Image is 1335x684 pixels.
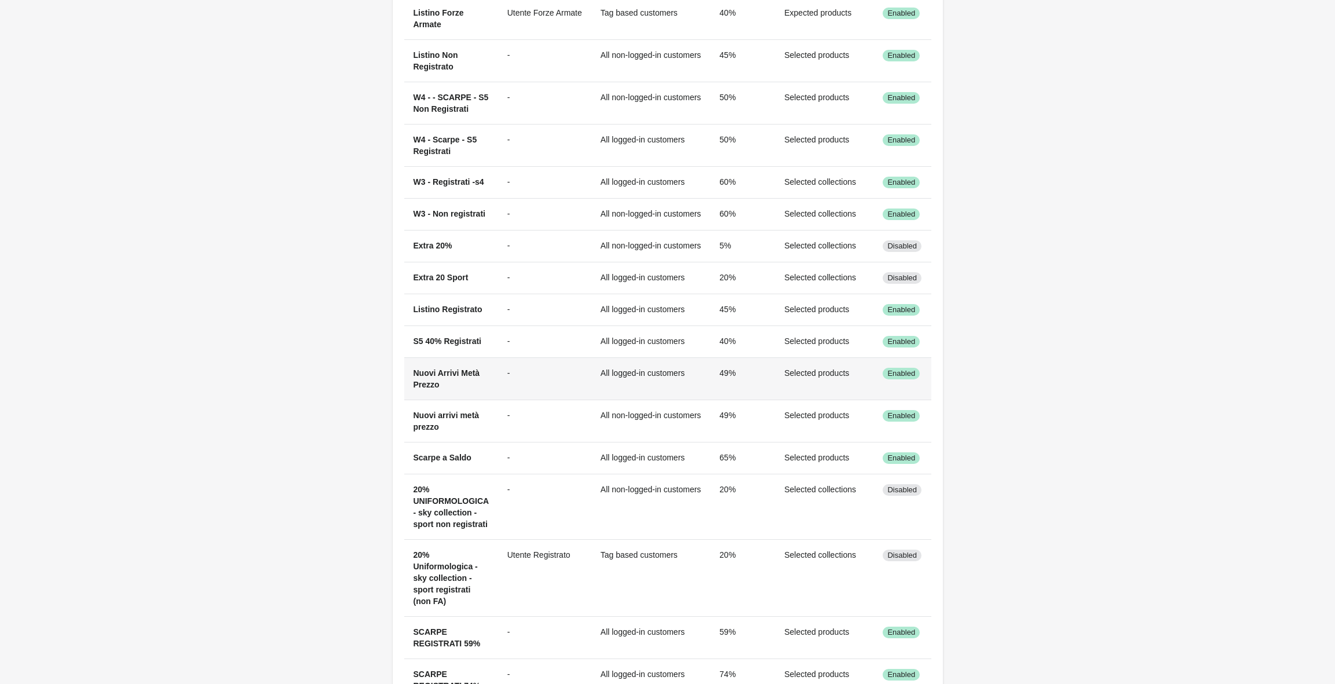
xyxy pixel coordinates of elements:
td: 59% [710,616,775,659]
span: 20% UNIFORMOLOGICA - sky collection - sport non registrati [414,485,489,529]
td: 20% [710,262,775,294]
td: All non-logged-in customers [591,400,711,442]
td: All logged-in customers [591,166,711,198]
td: - [498,325,591,357]
td: All logged-in customers [591,294,711,325]
span: Enabled [887,411,915,420]
span: Disabled [887,485,917,495]
td: - [498,442,591,474]
td: - [498,474,591,539]
span: Listino Forze Armate [414,8,464,29]
td: 45% [710,39,775,82]
span: Enabled [887,670,915,679]
td: Selected products [775,294,873,325]
span: Enabled [887,93,915,103]
span: SCARPE REGISTRATI 59% [414,627,481,648]
td: - [498,198,591,230]
td: All non-logged-in customers [591,82,711,124]
span: Scarpe a Saldo [414,453,471,462]
td: 60% [710,198,775,230]
td: - [498,39,591,82]
td: All non-logged-in customers [591,230,711,262]
td: 45% [710,294,775,325]
td: 50% [710,82,775,124]
span: Enabled [887,628,915,637]
span: Enabled [887,305,915,314]
span: Enabled [887,178,915,187]
span: Extra 20 Sport [414,273,469,282]
span: W4 - - SCARPE - S5 Non Registrati [414,93,489,114]
td: Tag based customers [591,539,711,616]
td: - [498,82,591,124]
td: All logged-in customers [591,124,711,166]
span: Disabled [887,273,917,283]
td: 49% [710,400,775,442]
span: 20% Uniformologica - sky collection - sport registrati (non FA) [414,550,478,606]
td: Selected products [775,82,873,124]
td: - [498,166,591,198]
span: Enabled [887,136,915,145]
td: - [498,400,591,442]
td: 20% [710,474,775,539]
span: Listino Non Registrato [414,50,458,71]
td: Selected collections [775,539,873,616]
span: Extra 20% [414,241,452,250]
td: 5% [710,230,775,262]
td: Utente Registrato [498,539,591,616]
span: W4 - Scarpe - S5 Registrati [414,135,477,156]
td: Selected products [775,357,873,400]
td: Selected collections [775,230,873,262]
td: Selected products [775,616,873,659]
td: Selected collections [775,474,873,539]
td: Selected products [775,39,873,82]
td: All non-logged-in customers [591,474,711,539]
td: All logged-in customers [591,442,711,474]
td: All non-logged-in customers [591,39,711,82]
td: Selected collections [775,166,873,198]
span: Disabled [887,242,917,251]
td: 49% [710,357,775,400]
span: S5 40% Registrati [414,336,482,346]
span: Enabled [887,369,915,378]
td: Selected products [775,325,873,357]
td: All logged-in customers [591,616,711,659]
span: Enabled [887,210,915,219]
span: Enabled [887,9,915,18]
span: W3 - Non registrati [414,209,485,218]
span: W3 - Registrati -s4 [414,177,484,186]
td: - [498,616,591,659]
span: Enabled [887,51,915,60]
td: Selected products [775,124,873,166]
span: Disabled [887,551,917,560]
span: Enabled [887,337,915,346]
td: Selected products [775,442,873,474]
td: Selected products [775,400,873,442]
td: 40% [710,325,775,357]
td: 50% [710,124,775,166]
span: Listino Registrato [414,305,482,314]
span: Nuovi Arrivi Metà Prezzo [414,368,480,389]
td: 20% [710,539,775,616]
td: All logged-in customers [591,357,711,400]
td: - [498,124,591,166]
td: All logged-in customers [591,325,711,357]
td: 65% [710,442,775,474]
td: Selected collections [775,262,873,294]
span: Enabled [887,453,915,463]
td: - [498,294,591,325]
td: 60% [710,166,775,198]
td: All non-logged-in customers [591,198,711,230]
td: - [498,230,591,262]
td: Selected collections [775,198,873,230]
td: - [498,357,591,400]
td: - [498,262,591,294]
td: All logged-in customers [591,262,711,294]
span: Nuovi arrivi metà prezzo [414,411,480,431]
